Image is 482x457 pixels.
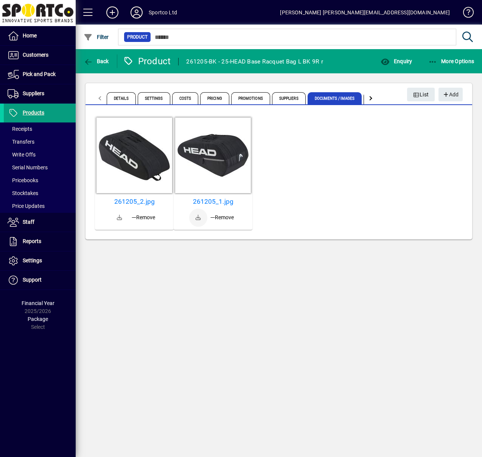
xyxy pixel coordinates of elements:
span: Details [107,92,136,104]
span: Remove [132,214,155,222]
span: Promotions [231,92,270,104]
a: Pricebooks [4,174,76,187]
a: Suppliers [4,84,76,103]
a: Transfers [4,135,76,148]
span: Products [23,110,44,116]
span: Reports [23,238,41,244]
span: Serial Numbers [8,164,48,170]
span: Settings [23,257,42,263]
div: Product [123,55,171,67]
span: Home [23,33,37,39]
a: Staff [4,213,76,232]
a: 261205_2.jpg [98,198,171,206]
span: Add [442,88,459,101]
span: Remove [210,214,234,222]
span: Price Updates [8,203,45,209]
span: Receipts [8,126,32,132]
span: More Options [428,58,474,64]
a: Pick and Pack [4,65,76,84]
span: Customers [23,52,48,58]
button: Remove [207,211,237,224]
a: Receipts [4,122,76,135]
button: Add [100,6,124,19]
a: 261205_1.jpg [177,198,249,206]
span: Pricing [200,92,229,104]
span: Staff [23,219,34,225]
span: Settings [138,92,170,104]
div: Sportco Ltd [149,6,177,19]
span: Suppliers [23,90,44,96]
a: Download [189,209,207,227]
span: Package [28,316,48,322]
button: Filter [82,30,111,44]
span: Back [84,58,109,64]
span: Product [127,33,148,41]
span: Enquiry [381,58,412,64]
span: Costs [172,92,199,104]
button: More Options [426,54,476,68]
a: Knowledge Base [457,2,473,26]
span: Write Offs [8,152,36,158]
button: Add [438,88,463,101]
span: Support [23,277,42,283]
a: Reports [4,232,76,251]
button: Back [82,54,111,68]
span: Transfers [8,139,34,145]
a: Write Offs [4,148,76,161]
span: Filter [84,34,109,40]
span: Suppliers [272,92,306,104]
button: List [407,88,435,101]
button: Enquiry [379,54,414,68]
span: Documents / Images [308,92,362,104]
div: 261205-BK - 25-HEAD Base Racquet Bag L BK 9R r [186,56,323,68]
button: Remove [129,211,158,224]
a: Price Updates [4,200,76,212]
div: [PERSON_NAME] [PERSON_NAME][EMAIL_ADDRESS][DOMAIN_NAME] [280,6,450,19]
span: Pick and Pack [23,71,56,77]
span: List [413,88,429,101]
a: Serial Numbers [4,161,76,174]
a: Support [4,271,76,290]
span: Pricebooks [8,177,38,183]
a: Settings [4,251,76,270]
span: Financial Year [22,300,54,306]
a: Customers [4,46,76,65]
button: Profile [124,6,149,19]
a: Home [4,26,76,45]
span: Stocktakes [8,190,38,196]
app-page-header-button: Back [76,54,117,68]
a: Stocktakes [4,187,76,200]
a: Download [110,209,129,227]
